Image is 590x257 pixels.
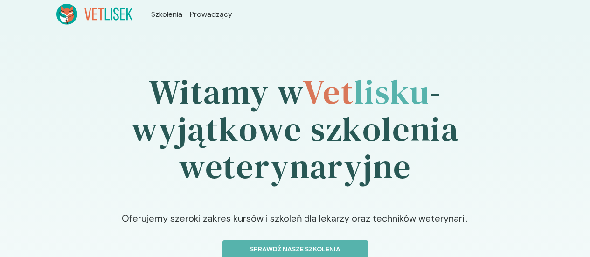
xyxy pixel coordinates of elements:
span: lisku [354,69,430,115]
h1: Witamy w - wyjątkowe szkolenia weterynaryjne [56,47,534,211]
span: Vet [303,69,354,115]
p: Sprawdź nasze szkolenia [230,244,360,254]
a: Szkolenia [151,9,182,20]
p: Oferujemy szeroki zakres kursów i szkoleń dla lekarzy oraz techników weterynarii. [98,211,492,240]
a: Prowadzący [190,9,232,20]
